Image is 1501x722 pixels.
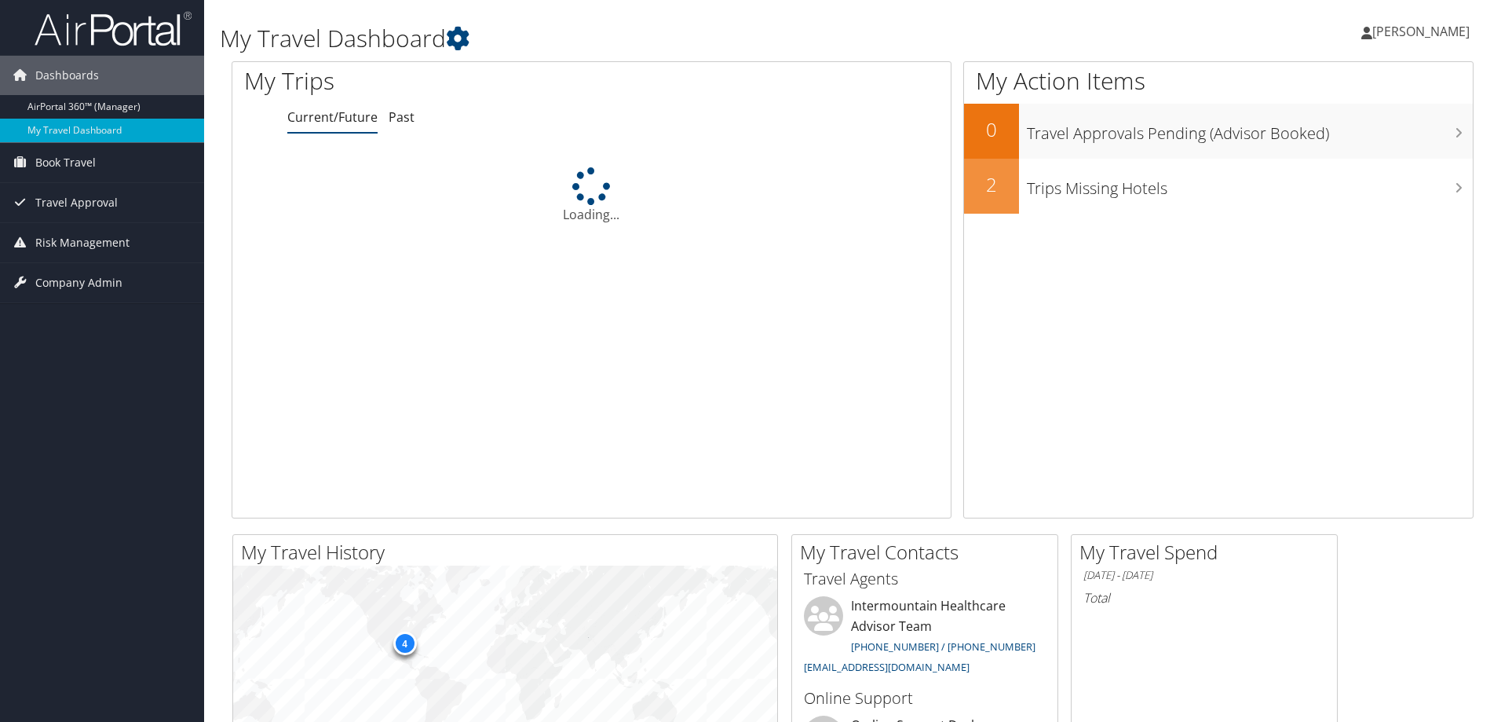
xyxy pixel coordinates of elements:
[796,596,1054,680] li: Intermountain Healthcare Advisor Team
[232,167,951,224] div: Loading...
[35,183,118,222] span: Travel Approval
[1079,539,1337,566] h2: My Travel Spend
[964,171,1019,198] h2: 2
[804,660,970,674] a: [EMAIL_ADDRESS][DOMAIN_NAME]
[241,539,777,566] h2: My Travel History
[1027,170,1473,200] h3: Trips Missing Hotels
[1083,568,1325,583] h6: [DATE] - [DATE]
[389,108,415,126] a: Past
[393,632,416,655] div: 4
[35,10,192,47] img: airportal-logo.png
[1361,8,1485,55] a: [PERSON_NAME]
[35,223,130,262] span: Risk Management
[35,56,99,95] span: Dashboards
[851,640,1035,654] a: [PHONE_NUMBER] / [PHONE_NUMBER]
[964,159,1473,214] a: 2Trips Missing Hotels
[800,539,1057,566] h2: My Travel Contacts
[1372,23,1470,40] span: [PERSON_NAME]
[35,143,96,182] span: Book Travel
[804,568,1046,590] h3: Travel Agents
[964,116,1019,143] h2: 0
[964,64,1473,97] h1: My Action Items
[35,263,122,302] span: Company Admin
[220,22,1064,55] h1: My Travel Dashboard
[964,104,1473,159] a: 0Travel Approvals Pending (Advisor Booked)
[1027,115,1473,145] h3: Travel Approvals Pending (Advisor Booked)
[804,687,1046,709] h3: Online Support
[1083,589,1325,607] h6: Total
[244,64,640,97] h1: My Trips
[287,108,378,126] a: Current/Future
